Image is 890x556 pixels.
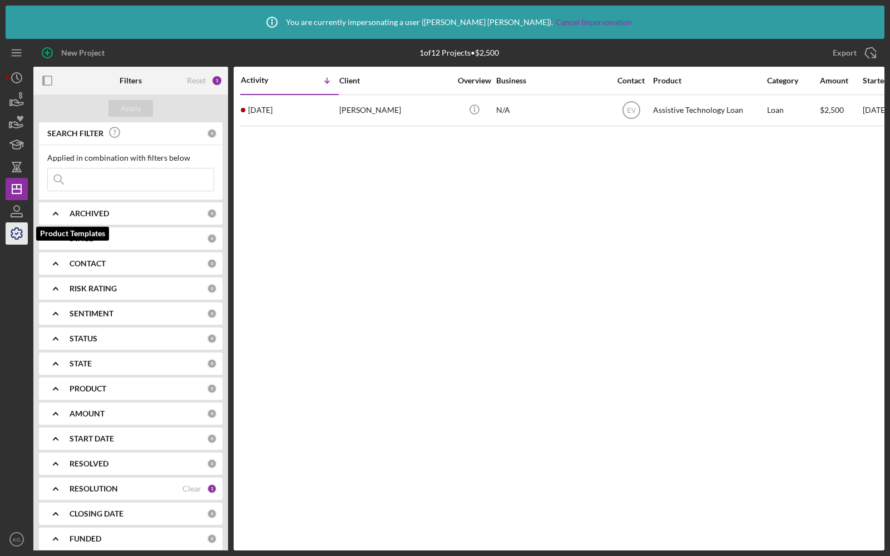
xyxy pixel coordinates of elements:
[70,459,108,468] b: RESOLVED
[70,309,113,318] b: SENTIMENT
[13,537,21,543] text: KG
[207,234,217,244] div: 0
[70,409,105,418] b: AMOUNT
[610,76,652,85] div: Contact
[207,534,217,544] div: 0
[33,42,116,64] button: New Project
[453,76,495,85] div: Overview
[70,484,118,493] b: RESOLUTION
[556,18,632,27] a: Cancel Impersonation
[626,107,635,115] text: EV
[61,42,105,64] div: New Project
[767,76,819,85] div: Category
[653,76,764,85] div: Product
[207,434,217,444] div: 0
[187,76,206,85] div: Reset
[70,334,97,343] b: STATUS
[70,234,93,243] b: STAGE
[496,76,607,85] div: Business
[182,484,201,493] div: Clear
[207,209,217,219] div: 0
[767,96,819,125] div: Loan
[70,359,92,368] b: STATE
[207,334,217,344] div: 0
[6,528,28,550] button: KG
[207,309,217,319] div: 0
[653,96,764,125] div: Assistive Technology Loan
[207,409,217,419] div: 0
[207,128,217,138] div: 0
[70,209,109,218] b: ARCHIVED
[820,76,862,85] div: Amount
[207,284,217,294] div: 0
[339,76,451,85] div: Client
[833,42,857,64] div: Export
[70,384,106,393] b: PRODUCT
[248,106,273,115] time: 2025-03-13 20:47
[70,509,123,518] b: CLOSING DATE
[70,534,101,543] b: FUNDED
[241,76,290,85] div: Activity
[120,76,142,85] b: Filters
[207,259,217,269] div: 0
[822,42,884,64] button: Export
[47,129,103,138] b: SEARCH FILTER
[258,8,632,36] div: You are currently impersonating a user ( [PERSON_NAME] [PERSON_NAME] ).
[121,100,141,117] div: Apply
[207,509,217,519] div: 0
[211,75,222,86] div: 1
[207,384,217,394] div: 0
[70,259,106,268] b: CONTACT
[207,359,217,369] div: 0
[339,96,451,125] div: [PERSON_NAME]
[820,96,862,125] div: $2,500
[419,48,499,57] div: 1 of 12 Projects • $2,500
[207,459,217,469] div: 0
[207,484,217,494] div: 1
[496,96,607,125] div: N/A
[108,100,153,117] button: Apply
[47,153,214,162] div: Applied in combination with filters below
[70,284,117,293] b: RISK RATING
[70,434,114,443] b: START DATE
